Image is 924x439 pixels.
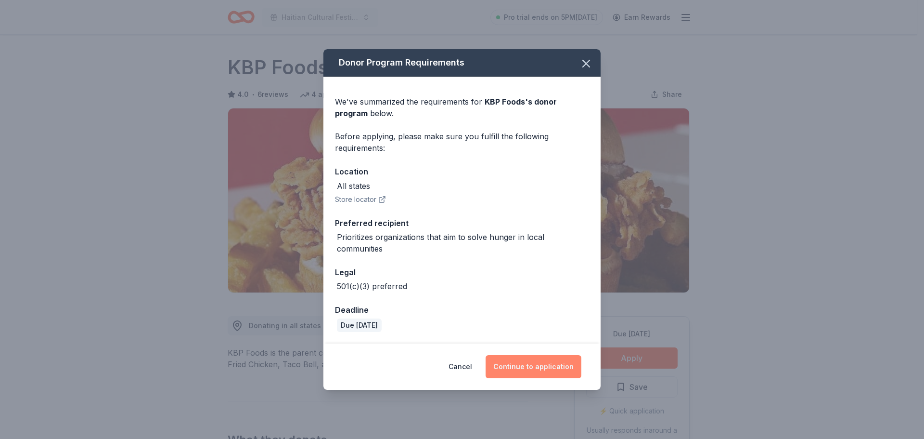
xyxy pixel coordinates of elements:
div: Donor Program Requirements [323,49,601,77]
div: We've summarized the requirements for below. [335,96,589,119]
div: Prioritizes organizations that aim to solve hunger in local communities [337,231,589,254]
div: All states [337,180,370,192]
button: Store locator [335,194,386,205]
div: Due [DATE] [337,319,382,332]
div: Deadline [335,304,589,316]
div: Before applying, please make sure you fulfill the following requirements: [335,131,589,154]
div: Legal [335,266,589,279]
button: Continue to application [486,355,581,378]
button: Cancel [449,355,472,378]
div: 501(c)(3) preferred [337,280,407,292]
div: Location [335,165,589,178]
div: Preferred recipient [335,217,589,229]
